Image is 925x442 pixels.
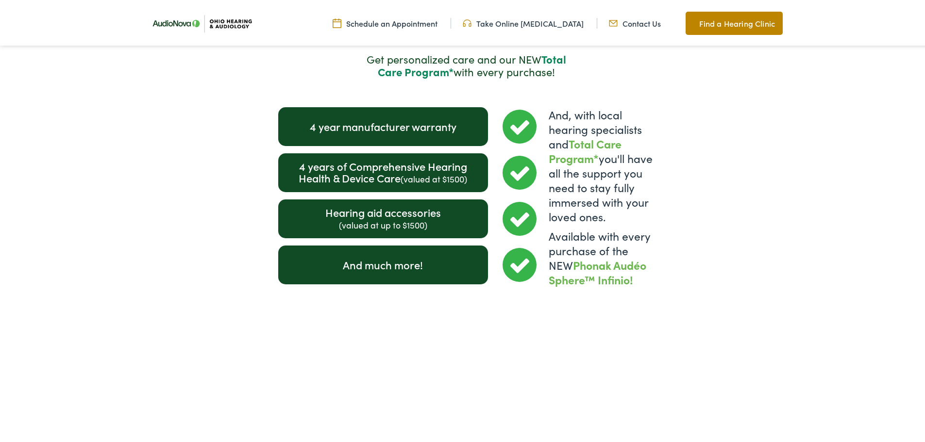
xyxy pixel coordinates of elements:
a: Find a Hearing Clinic [686,10,783,33]
div: And much more! [278,244,488,282]
small: (valued at up to $1500) [339,217,427,229]
p: Get personalized care and our NEW with every purchase! [362,51,571,76]
p: Available with every purchase of the NEW [549,227,655,285]
img: Headphones icone to schedule online hearing test in Cincinnati, OH [463,16,471,27]
span: Total Care Program* [549,134,622,164]
img: Map pin icon to find Ohio Hearing & Audiology in Cincinnati, OH [686,16,694,27]
img: Calendar Icon to schedule a hearing appointment in Cincinnati, OH [333,16,341,27]
span: Total Care Program* [378,49,566,77]
a: Schedule an Appointment [333,16,437,27]
div: Hearing aid accessories [278,197,488,236]
p: And, with local hearing specialists and you'll have all the support you need to stay fully immers... [549,105,655,227]
a: Contact Us [609,16,661,27]
a: Take Online [MEDICAL_DATA] [463,16,584,27]
div: 4 years of Comprehensive Hearing Health & Device Care [278,151,488,190]
img: Mail icon representing email contact with Ohio Hearing in Cincinnati, OH [609,16,618,27]
small: (valued at $1500) [401,171,467,183]
span: Phonak Audéo Sphere™ Infinio! [549,255,646,285]
div: 4 year manufacturer warranty [278,105,488,144]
